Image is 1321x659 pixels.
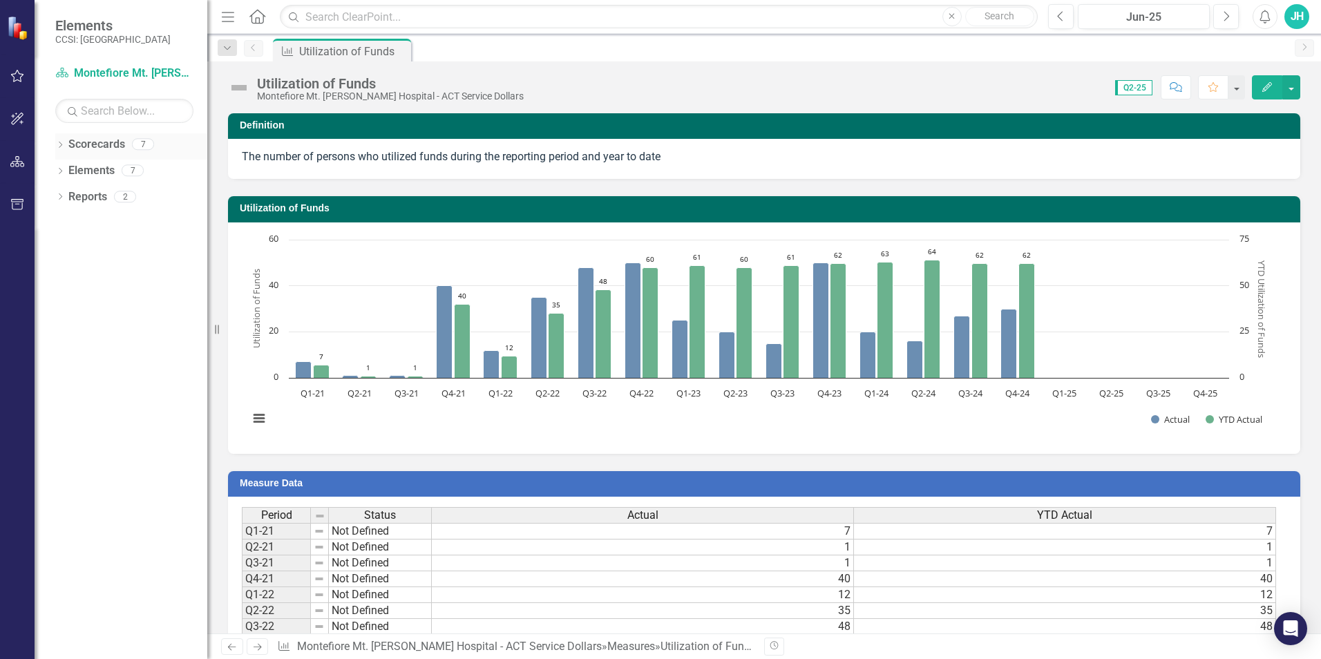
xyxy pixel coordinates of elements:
[531,297,547,378] path: Q2-22, 35. Actual.
[242,555,311,571] td: Q3-21
[596,289,611,378] path: Q3-22, 48. YTD Actual.
[361,376,377,378] path: Q2-21, 1. YTD Actual.
[329,619,432,635] td: Not Defined
[629,387,654,399] text: Q4-22
[329,539,432,555] td: Not Defined
[441,387,466,399] text: Q4-21
[6,15,31,40] img: ClearPoint Strategy
[1005,387,1030,399] text: Q4-24
[928,247,936,256] text: 64
[319,352,323,361] text: 7
[907,341,923,378] path: Q2-24, 16. Actual.
[854,587,1276,603] td: 12
[766,343,782,378] path: Q3-23, 15. Actual.
[582,387,607,399] text: Q3-22
[314,605,325,616] img: 8DAGhfEEPCf229AAAAAElFTkSuQmCC
[1206,413,1263,426] button: Show YTD Actual
[627,509,658,522] span: Actual
[813,262,829,378] path: Q4-23, 50. Actual.
[242,587,311,603] td: Q1-22
[502,356,517,378] path: Q1-22, 12. YTD Actual.
[269,232,278,245] text: 60
[607,640,655,653] a: Measures
[834,250,842,260] text: 62
[274,370,278,383] text: 0
[269,278,278,291] text: 40
[68,137,125,153] a: Scorecards
[1078,4,1210,29] button: Jun-25
[864,387,889,399] text: Q1-24
[250,269,263,348] text: Utilization of Funds
[1023,250,1031,260] text: 62
[55,34,171,45] small: CCSI: [GEOGRAPHIC_DATA]
[257,76,524,91] div: Utilization of Funds
[55,66,193,82] a: Montefiore Mt. [PERSON_NAME] Hospital - ACT Service Dollars
[296,361,312,378] path: Q1-21, 7. Actual.
[599,276,607,286] text: 48
[672,320,688,378] path: Q1-23, 25. Actual.
[249,409,269,428] button: View chart menu, Chart
[55,17,171,34] span: Elements
[770,387,795,399] text: Q3-23
[314,573,325,584] img: 8DAGhfEEPCf229AAAAAElFTkSuQmCC
[329,571,432,587] td: Not Defined
[787,252,795,262] text: 61
[488,387,513,399] text: Q1-22
[242,523,311,539] td: Q1-21
[505,343,513,352] text: 12
[1284,4,1309,29] button: JH
[965,7,1034,26] button: Search
[723,387,748,399] text: Q2-23
[783,265,799,378] path: Q3-23, 61. YTD Actual.
[625,262,641,378] path: Q4-22, 50. Actual.
[269,324,278,336] text: 20
[301,387,325,399] text: Q1-21
[854,603,1276,619] td: 35
[549,313,564,378] path: Q2-22, 35. YTD Actual.
[455,304,471,378] path: Q4-21, 40. YTD Actual.
[242,233,1286,440] div: Chart. Highcharts interactive chart.
[242,539,311,555] td: Q2-21
[854,523,1276,539] td: 7
[1151,413,1190,426] button: Show Actual
[1019,263,1035,378] path: Q4-24, 62. YTD Actual.
[1255,260,1268,357] text: YTD Utilization of Funds
[364,509,396,522] span: Status
[484,350,500,378] path: Q1-22, 12. Actual.
[55,99,193,123] input: Search Below...
[954,316,970,378] path: Q3-24, 27. Actual.
[881,249,889,258] text: 63
[985,10,1014,21] span: Search
[432,523,854,539] td: 7
[68,189,107,205] a: Reports
[297,640,602,653] a: Montefiore Mt. [PERSON_NAME] Hospital - ACT Service Dollars
[277,639,754,655] div: » »
[958,387,983,399] text: Q3-24
[228,77,250,99] img: Not Defined
[535,387,560,399] text: Q2-22
[261,509,292,522] span: Period
[314,365,330,378] path: Q1-21, 7. YTD Actual.
[432,539,854,555] td: 1
[329,523,432,539] td: Not Defined
[877,262,893,378] path: Q1-24, 63. YTD Actual.
[390,375,406,378] path: Q3-21, 1. Actual.
[1115,80,1152,95] span: Q2-25
[552,300,560,309] text: 35
[242,619,311,635] td: Q3-22
[280,5,1038,29] input: Search ClearPoint...
[1099,387,1123,399] text: Q2-25
[1001,309,1017,378] path: Q4-24, 30. Actual.
[413,363,417,372] text: 1
[1193,387,1217,399] text: Q4-25
[924,260,940,378] path: Q2-24, 64. YTD Actual.
[242,149,1286,165] p: The number of persons who utilized funds during the reporting period and year to date
[242,233,1276,440] svg: Interactive chart
[1239,278,1249,291] text: 50
[719,332,735,378] path: Q2-23, 20. Actual.
[646,254,654,264] text: 60
[132,139,154,151] div: 7
[693,252,701,262] text: 61
[854,555,1276,571] td: 1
